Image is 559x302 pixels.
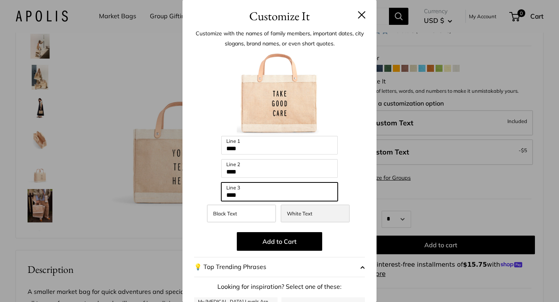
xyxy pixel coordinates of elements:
[194,281,365,293] p: Looking for inspiration? Select one of these:
[287,210,312,217] span: White Text
[194,257,365,277] button: 💡 Top Trending Phrases
[194,28,365,49] p: Customize with the names of family members, important dates, city slogans, brand names, or even s...
[207,205,276,222] label: Black Text
[237,50,322,136] img: customizer-prod
[281,205,350,222] label: White Text
[194,7,365,25] h3: Customize It
[237,232,322,251] button: Add to Cart
[213,210,237,217] span: Black Text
